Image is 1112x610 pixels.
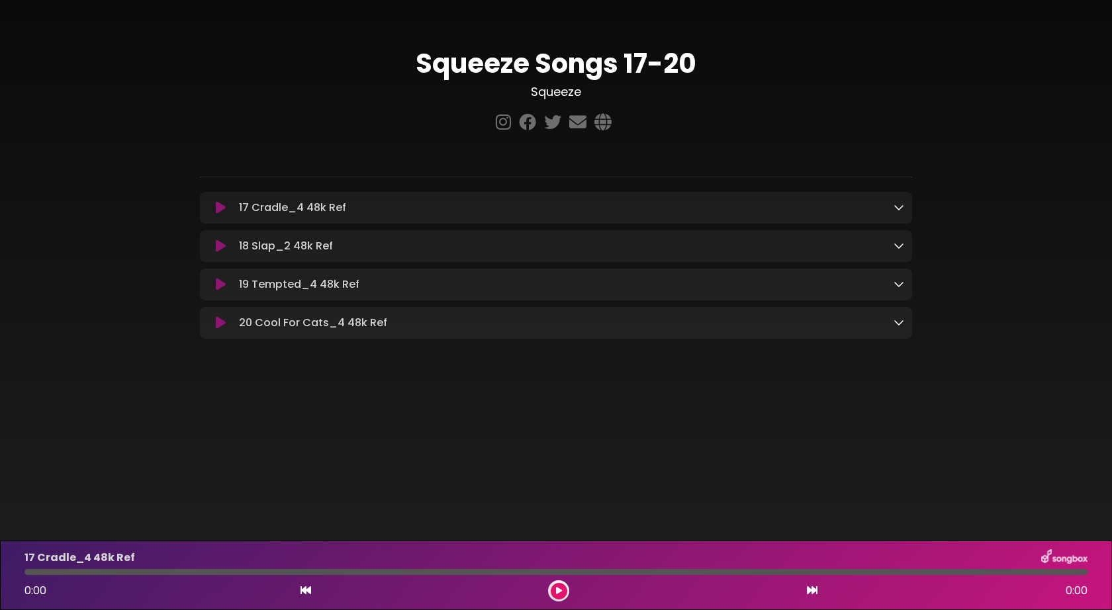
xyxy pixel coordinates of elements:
[239,277,359,292] p: 19 Tempted_4 48k Ref
[239,315,387,331] p: 20 Cool For Cats_4 48k Ref
[239,238,333,254] p: 18 Slap_2 48k Ref
[239,200,346,216] p: 17 Cradle_4 48k Ref
[200,48,912,79] h1: Squeeze Songs 17-20
[200,85,912,99] h3: Squeeze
